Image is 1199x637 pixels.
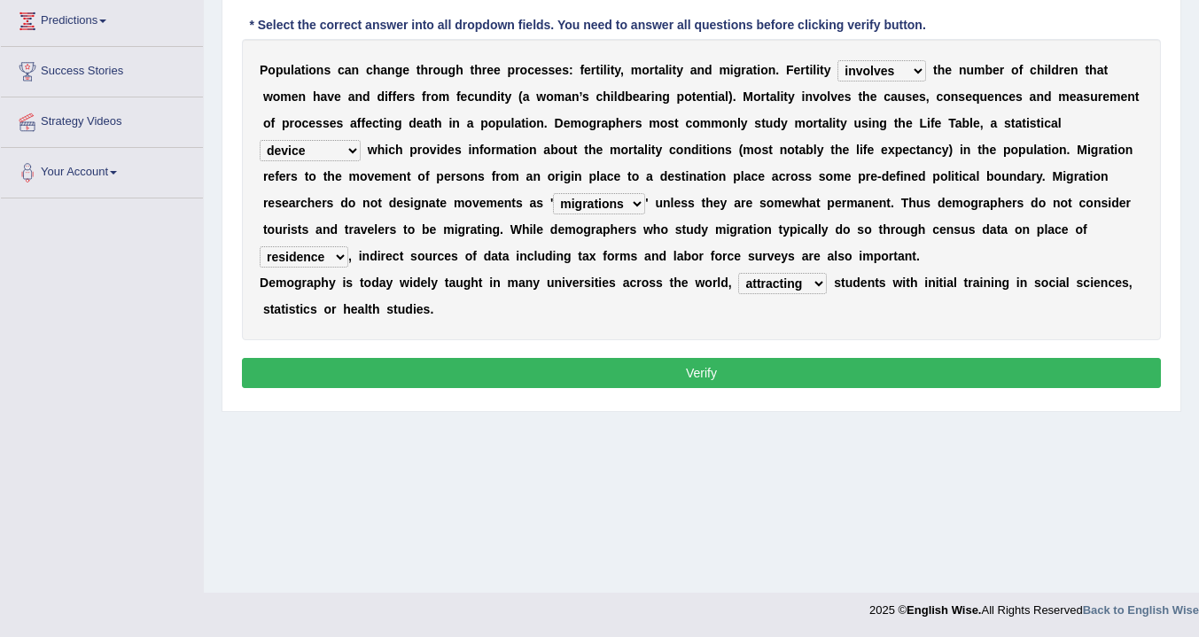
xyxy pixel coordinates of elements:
[580,89,582,104] b: ’
[987,89,994,104] b: e
[1037,63,1045,77] b: h
[1102,89,1109,104] b: e
[795,116,806,130] b: m
[719,63,729,77] b: m
[482,63,487,77] b: r
[618,89,626,104] b: d
[315,116,323,130] b: s
[933,63,938,77] b: t
[501,89,505,104] b: t
[616,116,624,130] b: h
[600,63,603,77] b: i
[674,116,679,130] b: t
[1090,89,1098,104] b: u
[430,116,434,130] b: t
[467,89,474,104] b: c
[417,116,424,130] b: e
[555,63,562,77] b: e
[580,63,584,77] b: f
[1085,63,1089,77] b: t
[554,89,564,104] b: m
[1063,63,1071,77] b: e
[696,89,703,104] b: e
[994,89,1002,104] b: n
[489,89,497,104] b: d
[1098,89,1102,104] b: r
[845,89,852,104] b: s
[1030,89,1037,104] b: a
[549,63,556,77] b: s
[409,116,417,130] b: d
[299,89,307,104] b: n
[334,89,341,104] b: e
[527,63,534,77] b: c
[820,63,824,77] b: t
[379,116,384,130] b: t
[377,89,385,104] b: d
[362,89,370,104] b: d
[1059,63,1063,77] b: r
[1011,63,1019,77] b: o
[280,89,291,104] b: m
[1030,63,1037,77] b: c
[503,116,511,130] b: u
[1,148,203,192] a: Your Account
[387,63,395,77] b: n
[402,63,409,77] b: e
[722,116,730,130] b: o
[482,89,490,104] b: n
[1083,603,1199,617] a: Back to English Wise
[603,89,611,104] b: h
[432,63,440,77] b: o
[385,89,388,104] b: i
[395,63,403,77] b: g
[658,63,666,77] b: a
[596,116,601,130] b: r
[677,89,685,104] b: p
[672,63,676,77] b: t
[546,89,554,104] b: o
[642,63,650,77] b: o
[480,116,488,130] b: p
[1083,89,1090,104] b: s
[362,116,366,130] b: f
[308,63,316,77] b: o
[631,63,642,77] b: m
[786,63,794,77] b: F
[448,116,452,130] b: i
[951,89,959,104] b: n
[891,89,898,104] b: a
[495,116,503,130] b: p
[467,116,474,130] b: a
[820,89,828,104] b: o
[510,116,514,130] b: l
[753,89,761,104] b: o
[408,89,415,104] b: s
[800,63,805,77] b: r
[434,116,442,130] b: h
[301,63,306,77] b: t
[294,116,302,130] b: o
[830,89,837,104] b: v
[380,63,387,77] b: a
[1016,89,1023,104] b: s
[348,89,355,104] b: a
[761,116,766,130] b: t
[338,63,345,77] b: c
[403,89,408,104] b: r
[292,89,299,104] b: e
[654,63,658,77] b: t
[1109,89,1120,104] b: m
[945,63,952,77] b: e
[958,89,965,104] b: s
[1071,63,1078,77] b: n
[426,89,431,104] b: r
[396,89,403,104] b: e
[601,116,608,130] b: a
[768,63,776,77] b: n
[692,89,697,104] b: t
[350,116,357,130] b: a
[1089,63,1097,77] b: h
[345,63,352,77] b: a
[993,63,1000,77] b: e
